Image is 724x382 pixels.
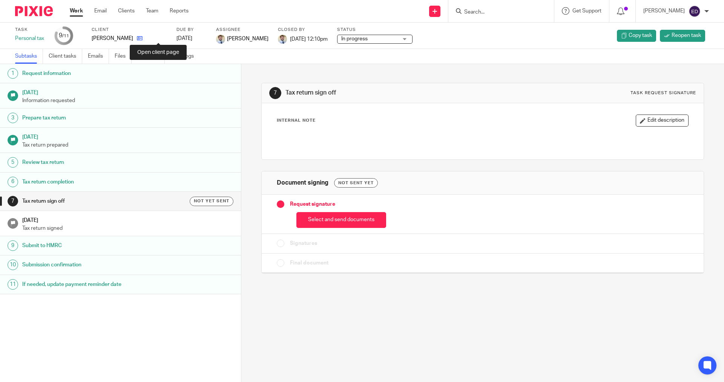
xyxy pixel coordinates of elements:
[170,7,189,15] a: Reports
[277,118,316,124] p: Internal Note
[22,68,163,79] h1: Request information
[118,7,135,15] a: Clients
[22,279,163,290] h1: If needed, update payment reminder date
[8,157,18,168] div: 5
[15,27,45,33] label: Task
[176,35,207,42] div: [DATE]
[92,35,133,42] p: [PERSON_NAME]
[296,212,386,228] button: Select and send documents
[15,35,45,42] div: Personal tax
[269,87,281,99] div: 7
[22,141,233,149] p: Tax return prepared
[59,31,69,40] div: 9
[94,7,107,15] a: Email
[22,176,163,188] h1: Tax return completion
[15,49,43,64] a: Subtasks
[660,30,705,42] a: Reopen task
[227,35,268,43] span: [PERSON_NAME]
[337,27,413,33] label: Status
[636,115,689,127] button: Edit description
[630,90,696,96] div: Task request signature
[216,35,225,44] img: 1693835698283.jfif
[22,240,163,251] h1: Submit to HMRC
[290,259,328,267] span: Final document
[672,32,701,39] span: Reopen task
[22,112,163,124] h1: Prepare tax return
[49,49,82,64] a: Client tasks
[285,89,499,97] h1: Tax return sign off
[22,259,163,270] h1: Submission confirmation
[146,7,158,15] a: Team
[92,27,167,33] label: Client
[176,27,207,33] label: Due by
[22,157,163,168] h1: Review tax return
[278,35,287,44] img: 1693835698283.jfif
[572,8,601,14] span: Get Support
[617,30,656,42] a: Copy task
[8,196,18,206] div: 7
[8,177,18,187] div: 6
[290,200,335,208] span: Request signature
[334,178,378,188] div: Not sent yet
[8,240,18,251] div: 9
[463,9,531,16] input: Search
[290,240,317,247] span: Signatures
[194,198,229,204] span: Not yet sent
[341,36,368,41] span: In progress
[22,225,233,232] p: Tax return signed
[8,279,18,290] div: 11
[216,27,268,33] label: Assignee
[22,215,233,224] h1: [DATE]
[8,68,18,79] div: 1
[8,113,18,123] div: 3
[277,179,328,187] h1: Document signing
[22,131,233,141] h1: [DATE]
[643,7,685,15] p: [PERSON_NAME]
[22,196,163,207] h1: Tax return sign off
[278,27,328,33] label: Closed by
[62,34,69,38] small: /11
[70,7,83,15] a: Work
[22,97,233,104] p: Information requested
[629,32,652,39] span: Copy task
[8,260,18,270] div: 10
[15,6,53,16] img: Pixie
[115,49,132,64] a: Files
[22,87,233,96] h1: [DATE]
[137,49,165,64] a: Notes (0)
[689,5,701,17] img: svg%3E
[170,49,199,64] a: Audit logs
[290,36,328,41] span: [DATE] 12:10pm
[88,49,109,64] a: Emails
